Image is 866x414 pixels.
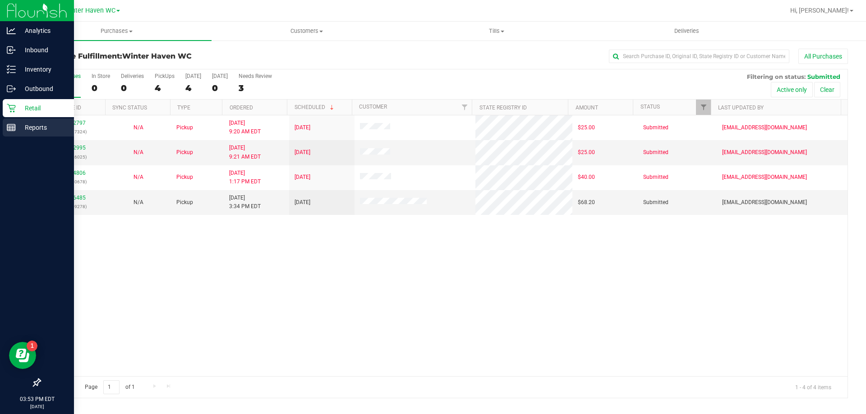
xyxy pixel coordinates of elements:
[643,148,668,157] span: Submitted
[722,173,807,182] span: [EMAIL_ADDRESS][DOMAIN_NAME]
[134,199,143,205] span: Not Applicable
[177,105,190,111] a: Type
[747,73,806,80] span: Filtering on status:
[640,104,660,110] a: Status
[176,173,193,182] span: Pickup
[7,45,16,55] inline-svg: Inbound
[239,73,272,79] div: Needs Review
[16,25,70,36] p: Analytics
[134,149,143,155] span: Not Applicable
[718,105,764,111] a: Last Updated By
[212,22,401,41] a: Customers
[230,105,253,111] a: Ordered
[176,198,193,207] span: Pickup
[295,198,310,207] span: [DATE]
[807,73,840,80] span: Submitted
[212,83,228,93] div: 0
[134,173,143,182] button: N/A
[643,198,668,207] span: Submitted
[295,123,310,132] span: [DATE]
[7,104,16,113] inline-svg: Retail
[60,145,86,151] a: 12012995
[696,100,711,115] a: Filter
[592,22,782,41] a: Deliveries
[229,144,261,161] span: [DATE] 9:21 AM EDT
[578,123,595,132] span: $25.00
[121,73,144,79] div: Deliveries
[134,123,143,132] button: N/A
[609,50,789,63] input: Search Purchase ID, Original ID, State Registry ID or Customer Name...
[7,65,16,74] inline-svg: Inventory
[122,52,192,60] span: Winter Haven WC
[64,7,115,14] span: Winter Haven WC
[60,120,86,126] a: 12012797
[134,124,143,131] span: Not Applicable
[4,395,70,403] p: 03:53 PM EDT
[176,148,193,157] span: Pickup
[121,83,144,93] div: 0
[7,123,16,132] inline-svg: Reports
[16,122,70,133] p: Reports
[22,22,212,41] a: Purchases
[27,341,37,351] iframe: Resource center unread badge
[788,380,838,394] span: 1 - 4 of 4 items
[7,84,16,93] inline-svg: Outbound
[22,27,212,35] span: Purchases
[134,174,143,180] span: Not Applicable
[16,45,70,55] p: Inbound
[92,83,110,93] div: 0
[9,342,36,369] iframe: Resource center
[229,194,261,211] span: [DATE] 3:34 PM EDT
[7,26,16,35] inline-svg: Analytics
[578,198,595,207] span: $68.20
[722,148,807,157] span: [EMAIL_ADDRESS][DOMAIN_NAME]
[359,104,387,110] a: Customer
[662,27,711,35] span: Deliveries
[771,82,813,97] button: Active only
[16,64,70,75] p: Inventory
[4,403,70,410] p: [DATE]
[16,103,70,114] p: Retail
[103,380,120,394] input: 1
[212,73,228,79] div: [DATE]
[578,148,595,157] span: $25.00
[814,82,840,97] button: Clear
[643,123,668,132] span: Submitted
[402,27,591,35] span: Tills
[112,105,147,111] a: Sync Status
[457,100,472,115] a: Filter
[401,22,591,41] a: Tills
[229,119,261,136] span: [DATE] 9:20 AM EDT
[798,49,848,64] button: All Purchases
[578,173,595,182] span: $40.00
[239,83,272,93] div: 3
[155,83,175,93] div: 4
[722,123,807,132] span: [EMAIL_ADDRESS][DOMAIN_NAME]
[134,198,143,207] button: N/A
[40,52,309,60] h3: Purchase Fulfillment:
[60,170,86,176] a: 12014806
[155,73,175,79] div: PickUps
[576,105,598,111] a: Amount
[722,198,807,207] span: [EMAIL_ADDRESS][DOMAIN_NAME]
[212,27,401,35] span: Customers
[60,195,86,201] a: 12016485
[185,83,201,93] div: 4
[16,83,70,94] p: Outbound
[134,148,143,157] button: N/A
[185,73,201,79] div: [DATE]
[479,105,527,111] a: State Registry ID
[790,7,849,14] span: Hi, [PERSON_NAME]!
[77,380,142,394] span: Page of 1
[229,169,261,186] span: [DATE] 1:17 PM EDT
[643,173,668,182] span: Submitted
[295,173,310,182] span: [DATE]
[176,123,193,132] span: Pickup
[92,73,110,79] div: In Store
[295,148,310,157] span: [DATE]
[295,104,336,110] a: Scheduled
